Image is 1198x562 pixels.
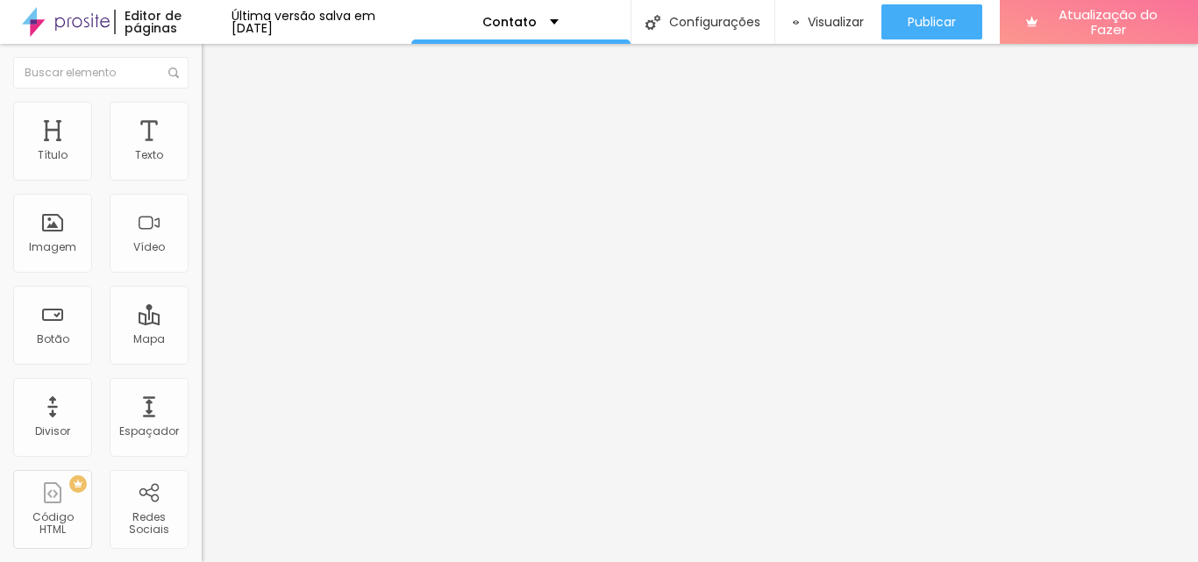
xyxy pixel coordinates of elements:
font: Contato [482,13,537,31]
font: Redes Sociais [129,509,169,537]
img: Ícone [168,68,179,78]
font: Configurações [669,13,760,31]
button: Visualizar [775,4,881,39]
input: Buscar elemento [13,57,189,89]
font: Espaçador [119,423,179,438]
iframe: Editor [202,44,1198,562]
font: Última versão salva em [DATE] [232,7,375,37]
font: Botão [37,331,69,346]
font: Divisor [35,423,70,438]
font: Visualizar [808,13,864,31]
font: Editor de páginas [125,7,182,37]
font: Código HTML [32,509,74,537]
font: Publicar [908,13,956,31]
font: Vídeo [133,239,165,254]
img: view-1.svg [793,15,799,30]
font: Texto [135,147,163,162]
font: Imagem [29,239,76,254]
button: Publicar [881,4,982,39]
font: Mapa [133,331,165,346]
img: Ícone [645,15,660,30]
font: Atualização do Fazer [1059,5,1158,39]
font: Título [38,147,68,162]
